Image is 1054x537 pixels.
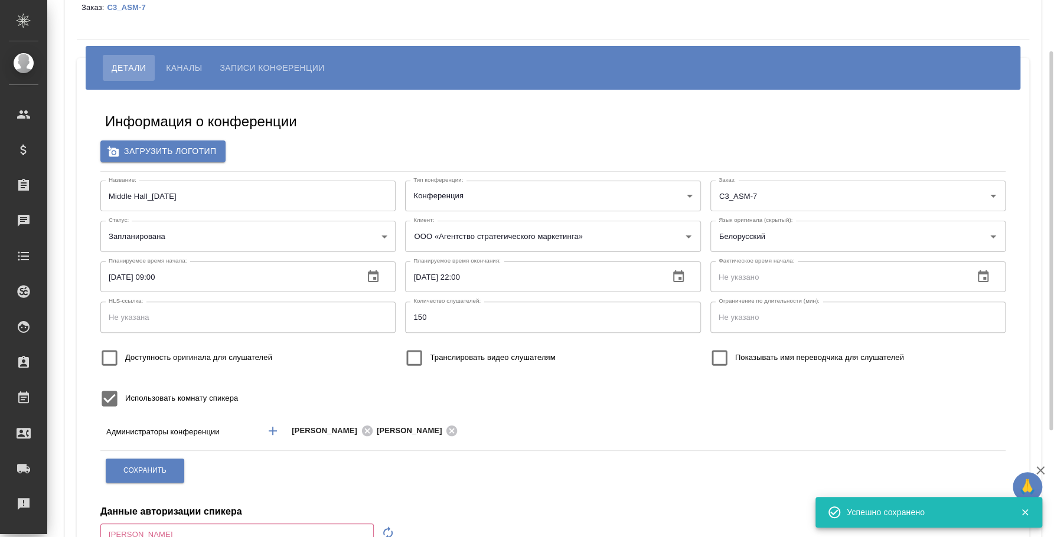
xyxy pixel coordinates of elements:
span: 🙏 [1017,474,1037,499]
div: [PERSON_NAME] [377,424,462,438]
p: Администраторы конференции [106,426,255,438]
div: Успешно сохранено [847,506,1003,518]
input: Не указан [100,181,396,211]
h5: Информация о конференции [105,112,297,131]
input: Не указана [100,302,396,332]
button: Open [919,430,921,432]
span: Детали [112,61,146,75]
div: [PERSON_NAME] [292,424,377,438]
div: Запланирована [100,221,396,251]
button: Добавить менеджера [259,417,287,445]
span: Сохранить [123,466,167,476]
button: 🙏 [1013,472,1042,502]
input: Не указано [710,261,964,292]
input: Не указано [100,261,354,292]
button: Open [985,188,1001,204]
input: Не указано [710,302,1006,332]
a: C3_ASM-7 [107,2,154,12]
span: Загрузить логотип [110,144,216,159]
span: [PERSON_NAME] [377,425,449,437]
input: Не указано [405,261,659,292]
span: Использовать комнату спикера [125,392,238,404]
button: Open [680,228,697,245]
button: Закрыть [1013,507,1037,518]
input: Не указано [405,302,700,332]
button: Open [985,228,1001,245]
span: [PERSON_NAME] [292,425,364,437]
span: Показывать имя переводчика для слушателей [735,352,904,364]
label: Загрузить логотип [100,140,226,162]
button: Сохранить [106,459,184,483]
span: Каналы [166,61,202,75]
div: Конференция [405,181,700,211]
h4: Данные авторизации спикера [100,505,242,519]
p: Заказ: [81,3,107,12]
span: Доступность оригинала для слушателей [125,352,272,364]
span: Записи конференции [220,61,324,75]
p: C3_ASM-7 [107,3,154,12]
span: Транслировать видео слушателям [430,352,555,364]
